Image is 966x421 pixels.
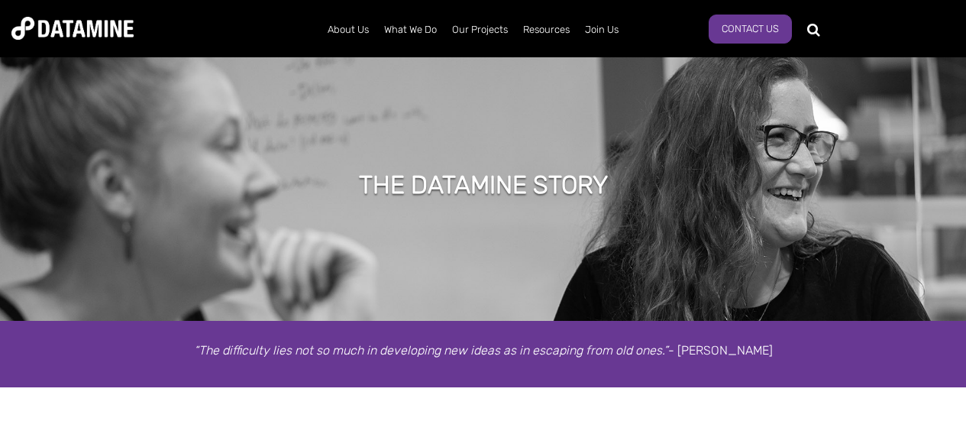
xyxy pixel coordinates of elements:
[37,340,930,361] p: - [PERSON_NAME]
[194,343,668,358] em: “The difficulty lies not so much in developing new ideas as in escaping from old ones.”
[376,10,444,50] a: What We Do
[320,10,376,50] a: About Us
[709,15,792,44] a: Contact Us
[359,168,608,202] h1: THE DATAMINE STORY
[515,10,577,50] a: Resources
[11,17,134,40] img: Datamine
[444,10,515,50] a: Our Projects
[577,10,626,50] a: Join Us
